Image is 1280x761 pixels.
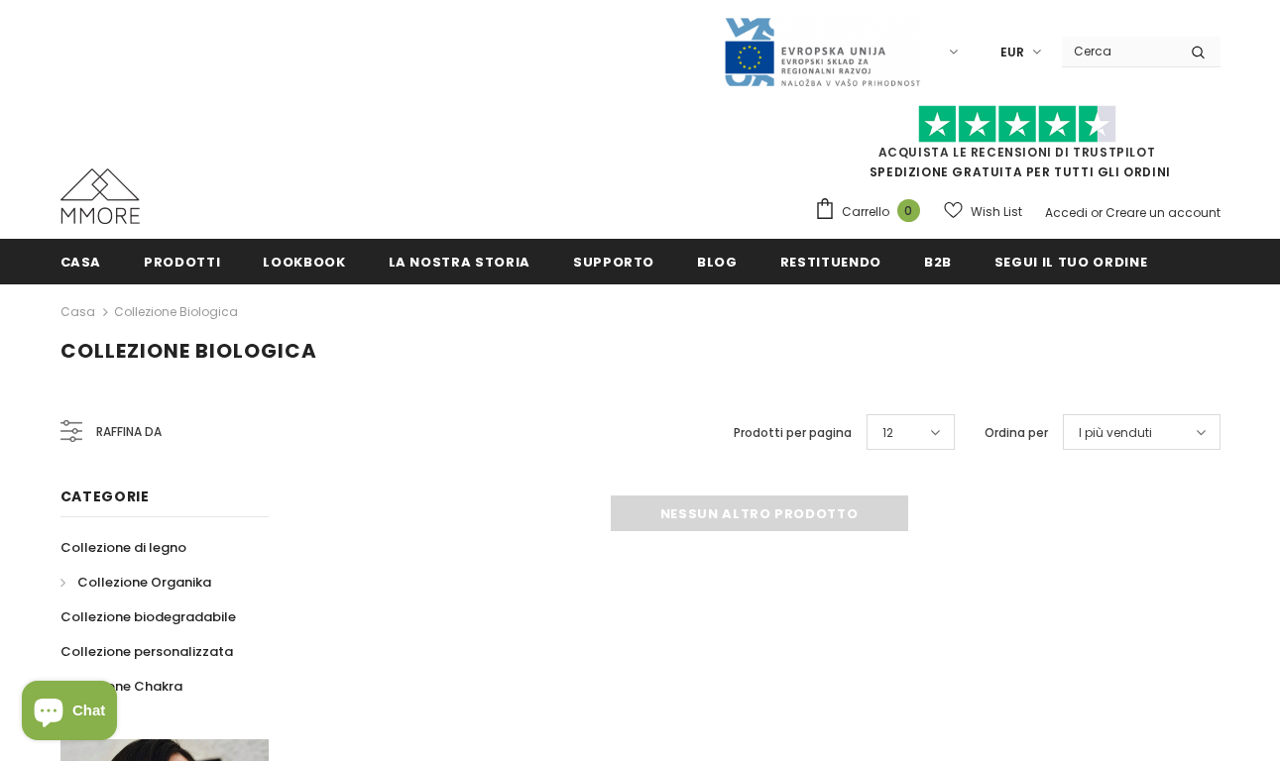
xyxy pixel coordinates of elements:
span: Categorie [60,487,150,506]
a: Carrello 0 [814,197,930,227]
a: Collezione biologica [114,303,238,320]
label: Ordina per [985,423,1048,443]
label: Prodotti per pagina [734,423,852,443]
a: Segui il tuo ordine [994,239,1147,283]
a: Accedi [1045,204,1088,221]
span: Prodotti [144,253,220,272]
a: Restituendo [780,239,881,283]
span: SPEDIZIONE GRATUITA PER TUTTI GLI ORDINI [814,114,1221,180]
a: Casa [60,239,102,283]
span: Casa [60,253,102,272]
span: EUR [1000,43,1024,62]
img: Javni Razpis [723,16,921,88]
a: Acquista le recensioni di TrustPilot [878,144,1156,161]
span: B2B [924,253,952,272]
a: Collezione personalizzata [60,634,233,669]
span: La nostra storia [389,253,530,272]
a: La nostra storia [389,239,530,283]
input: Search Site [1062,37,1176,65]
a: Blog [697,239,738,283]
span: Wish List [971,202,1022,222]
a: B2B [924,239,952,283]
span: Collezione personalizzata [60,642,233,661]
a: Javni Razpis [723,43,921,59]
a: Collezione Organika [60,565,211,599]
span: Blog [697,253,738,272]
img: Casi MMORE [60,168,140,224]
span: Collezione Organika [77,573,211,592]
a: Collezione di legno [60,530,186,565]
a: Wish List [944,194,1022,229]
a: supporto [573,239,654,283]
span: Segui il tuo ordine [994,253,1147,272]
span: Collezione biodegradabile [60,607,236,626]
a: Casa [60,300,95,324]
a: Lookbook [263,239,345,283]
a: Creare un account [1105,204,1221,221]
span: supporto [573,253,654,272]
span: Raffina da [96,421,162,443]
span: I più venduti [1079,423,1152,443]
span: 0 [897,199,920,222]
span: Collezione di legno [60,538,186,557]
img: Fidati di Pilot Stars [918,105,1116,144]
span: Collezione Chakra [60,677,182,696]
span: Lookbook [263,253,345,272]
inbox-online-store-chat: Shopify online store chat [16,681,123,745]
a: Collezione Chakra [60,669,182,704]
span: Collezione biologica [60,337,317,365]
span: Restituendo [780,253,881,272]
a: Collezione biodegradabile [60,599,236,634]
a: Prodotti [144,239,220,283]
span: Carrello [842,202,889,222]
span: 12 [882,423,893,443]
span: or [1091,204,1103,221]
